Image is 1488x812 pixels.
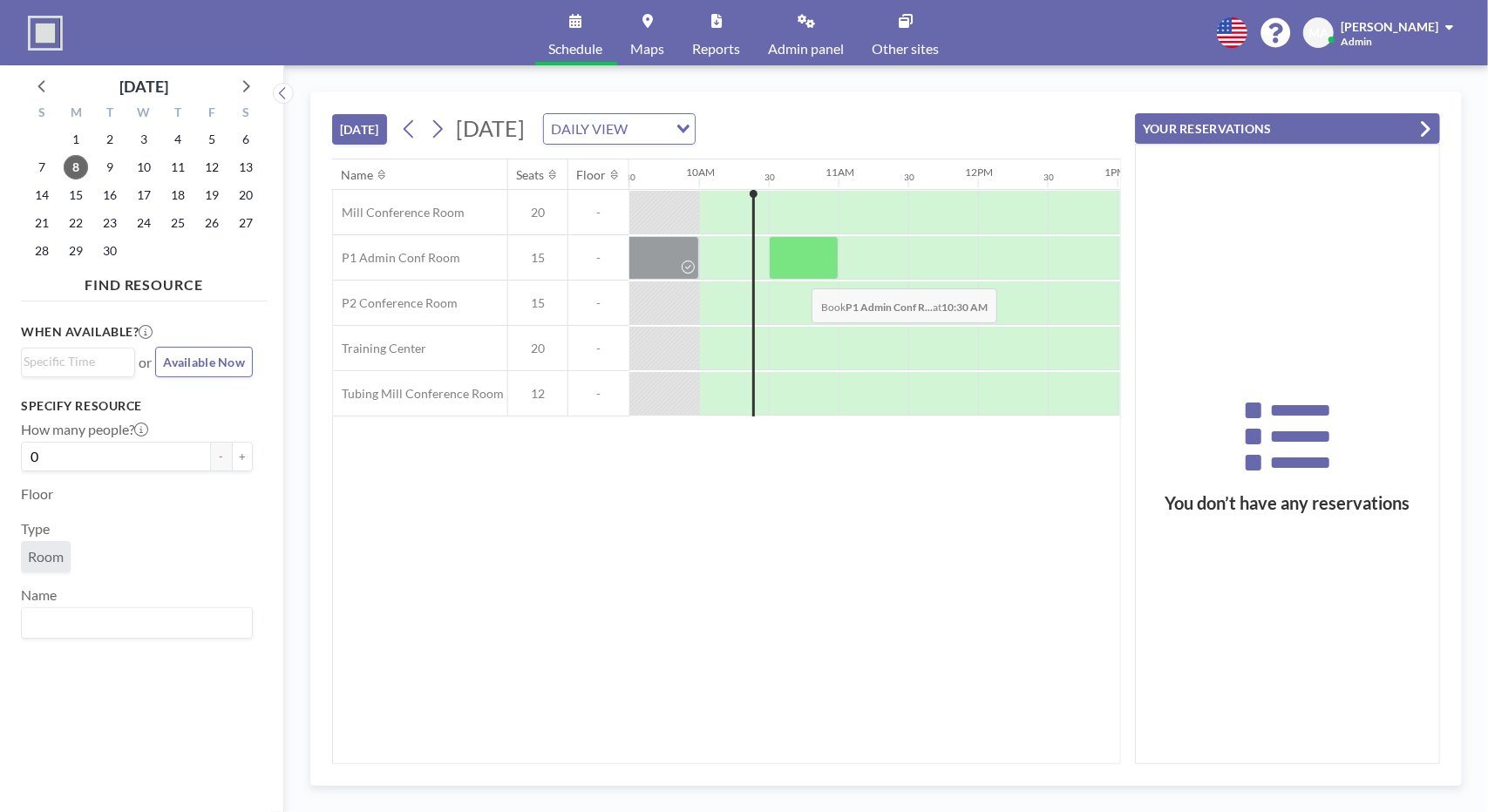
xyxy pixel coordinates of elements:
label: Type [21,520,50,538]
span: Wednesday, September 10, 2025 [132,155,156,179]
span: MA [1308,25,1328,41]
span: [PERSON_NAME] [1341,19,1438,34]
h3: Specify resource [21,398,253,414]
span: Tuesday, September 16, 2025 [98,183,122,207]
span: Admin [1341,35,1372,48]
h3: You don’t have any reservations [1136,492,1439,514]
span: Friday, September 5, 2025 [200,127,224,152]
div: 30 [764,172,775,183]
button: - [211,442,232,471]
b: P1 Admin Conf R... [846,301,933,314]
span: 12 [508,386,567,402]
span: Monday, September 29, 2025 [64,239,88,263]
span: Sunday, September 28, 2025 [30,239,54,263]
span: Wednesday, September 17, 2025 [132,183,156,207]
span: Sunday, September 21, 2025 [30,211,54,235]
span: - [568,295,629,311]
span: Thursday, September 25, 2025 [166,211,190,235]
span: Reports [693,42,741,56]
input: Search for option [24,612,242,634]
span: Room [28,548,64,565]
span: 20 [508,341,567,356]
span: - [568,386,629,402]
span: 15 [508,295,567,311]
div: 30 [904,172,914,183]
span: Admin panel [769,42,845,56]
div: 1PM [1104,166,1126,179]
span: Tuesday, September 2, 2025 [98,127,122,152]
span: - [568,341,629,356]
button: + [232,442,253,471]
label: Floor [21,485,53,503]
span: Saturday, September 27, 2025 [234,211,258,235]
div: Name [342,167,374,183]
span: Sunday, September 14, 2025 [30,183,54,207]
span: Tuesday, September 9, 2025 [98,155,122,179]
span: 15 [508,250,567,266]
button: [DATE] [332,114,387,145]
span: [DATE] [456,115,525,141]
span: Tuesday, September 23, 2025 [98,211,122,235]
span: Monday, September 22, 2025 [64,211,88,235]
span: Monday, September 1, 2025 [64,127,88,152]
span: Thursday, September 18, 2025 [166,183,190,207]
span: P1 Admin Conf Room [333,250,460,266]
input: Search for option [633,118,666,140]
div: T [93,103,127,125]
div: Search for option [22,608,252,638]
div: [DATE] [119,74,168,98]
span: Thursday, September 11, 2025 [166,155,190,179]
span: Friday, September 26, 2025 [200,211,224,235]
div: F [194,103,228,125]
span: Friday, September 19, 2025 [200,183,224,207]
span: Book at [812,288,997,323]
span: - [568,250,629,266]
span: Available Now [163,355,245,369]
span: Saturday, September 6, 2025 [234,127,258,152]
div: 30 [1043,172,1054,183]
label: How many people? [21,421,148,438]
span: 20 [508,205,567,220]
div: 11AM [826,166,854,179]
img: organization-logo [28,16,63,51]
span: Tuesday, September 30, 2025 [98,239,122,263]
span: DAILY VIEW [547,118,631,140]
span: Saturday, September 13, 2025 [234,155,258,179]
span: Wednesday, September 24, 2025 [132,211,156,235]
span: Saturday, September 20, 2025 [234,183,258,207]
h4: FIND RESOURCE [21,269,267,294]
b: 10:30 AM [941,301,988,314]
span: P2 Conference Room [333,295,458,311]
div: W [127,103,161,125]
div: 12PM [965,166,993,179]
span: Monday, September 8, 2025 [64,155,88,179]
button: Available Now [155,347,253,377]
div: T [160,103,194,125]
div: Floor [577,167,607,183]
span: Training Center [333,341,426,356]
div: S [228,103,262,125]
span: Schedule [549,42,603,56]
button: YOUR RESERVATIONS [1135,113,1440,144]
span: Other sites [873,42,940,56]
span: Maps [631,42,665,56]
span: Mill Conference Room [333,205,465,220]
span: Wednesday, September 3, 2025 [132,127,156,152]
label: Name [21,586,57,604]
span: or [139,354,152,371]
span: Monday, September 15, 2025 [64,183,88,207]
span: Thursday, September 4, 2025 [166,127,190,152]
div: Search for option [22,348,134,375]
span: Sunday, September 7, 2025 [30,155,54,179]
div: M [59,103,93,125]
span: - [568,205,629,220]
div: 10AM [686,166,715,179]
span: Friday, September 12, 2025 [200,155,224,179]
div: Seats [517,167,545,183]
div: S [25,103,59,125]
input: Search for option [24,352,125,371]
div: Search for option [544,114,695,144]
div: 30 [625,172,635,183]
span: Tubing Mill Conference Room [333,386,504,402]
